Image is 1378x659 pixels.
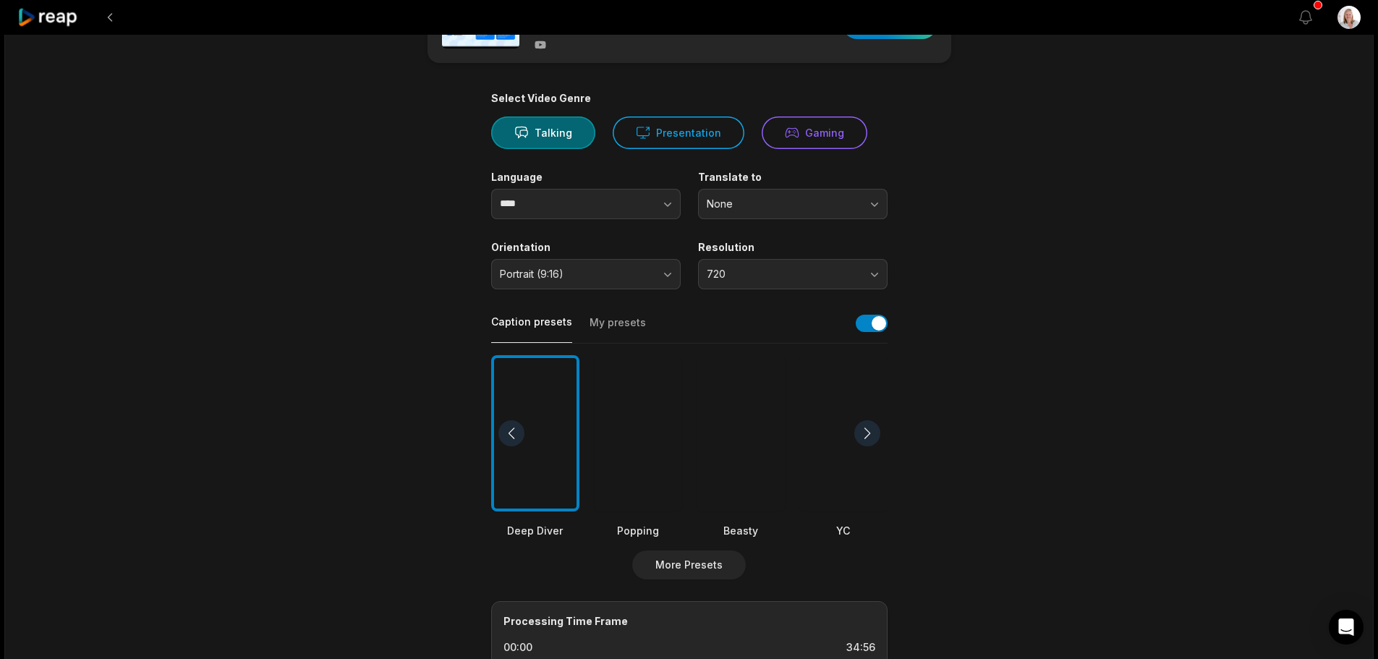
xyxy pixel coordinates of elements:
[698,171,888,184] label: Translate to
[698,241,888,254] label: Resolution
[503,613,875,629] div: Processing Time Frame
[698,259,888,289] button: 720
[632,550,746,579] button: More Presets
[762,116,867,149] button: Gaming
[491,171,681,184] label: Language
[491,92,888,105] div: Select Video Genre
[503,640,532,655] div: 00:00
[707,197,859,211] span: None
[491,116,595,149] button: Talking
[491,241,681,254] label: Orientation
[491,523,579,538] div: Deep Diver
[697,523,785,538] div: Beasty
[846,640,875,655] div: 34:56
[491,259,681,289] button: Portrait (9:16)
[500,268,652,281] span: Portrait (9:16)
[590,315,646,343] button: My presets
[1329,610,1364,645] div: Open Intercom Messenger
[707,268,859,281] span: 720
[698,189,888,219] button: None
[613,116,744,149] button: Presentation
[491,315,572,343] button: Caption presets
[799,523,888,538] div: YC
[594,523,682,538] div: Popping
